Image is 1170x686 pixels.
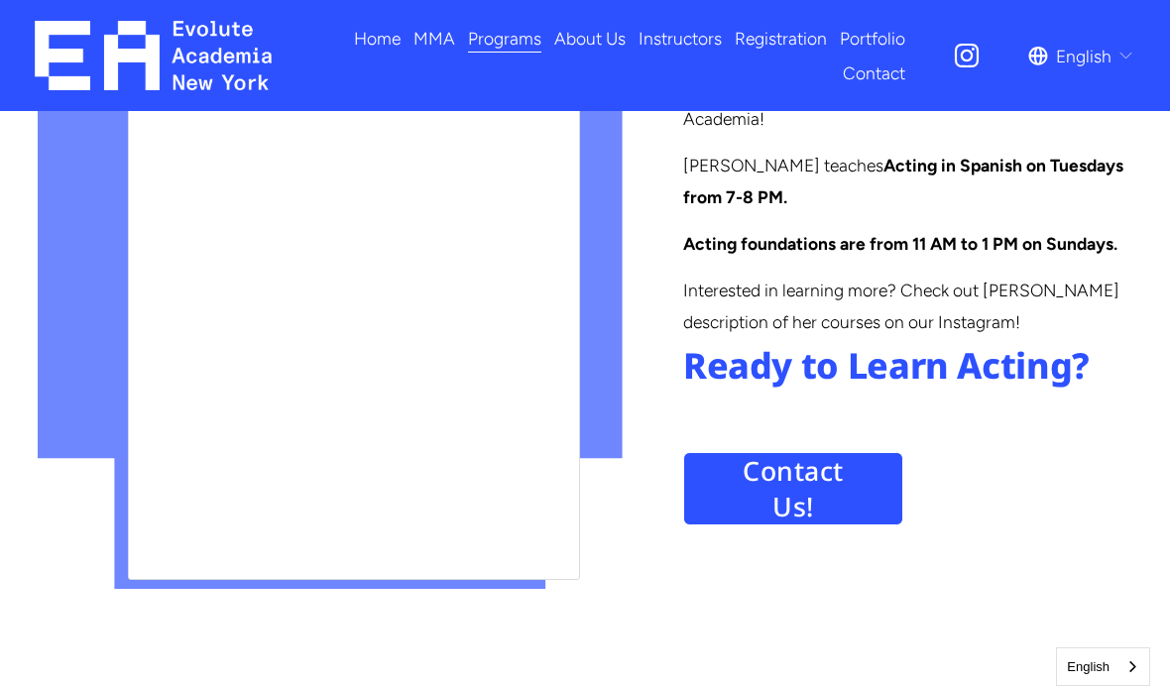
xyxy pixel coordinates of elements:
[35,21,272,90] img: EA
[883,155,1046,175] strong: Acting in Spanish on
[413,21,455,56] a: folder dropdown
[639,21,722,56] a: Instructors
[468,23,541,54] span: Programs
[1028,39,1135,73] div: language picker
[952,41,982,70] a: Instagram
[413,23,455,54] span: MMA
[683,275,1135,337] p: Interested in learning more? Check out [PERSON_NAME] description of her courses on our Instagram!
[735,21,827,56] a: Registration
[554,21,626,56] a: About Us
[1056,41,1111,71] span: English
[843,56,905,90] a: Contact
[683,452,903,525] a: Contact Us!
[354,21,401,56] a: Home
[840,21,905,56] a: Portfolio
[1057,648,1149,685] a: English
[683,150,1135,212] p: [PERSON_NAME] teaches
[683,348,1090,384] h4: Ready to Learn Acting?
[468,21,541,56] a: folder dropdown
[683,233,1117,254] strong: Acting foundations are from 11 AM to 1 PM on Sundays.
[1056,647,1150,686] aside: Language selected: English
[683,155,1127,206] strong: Tuesdays from 7-8 PM.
